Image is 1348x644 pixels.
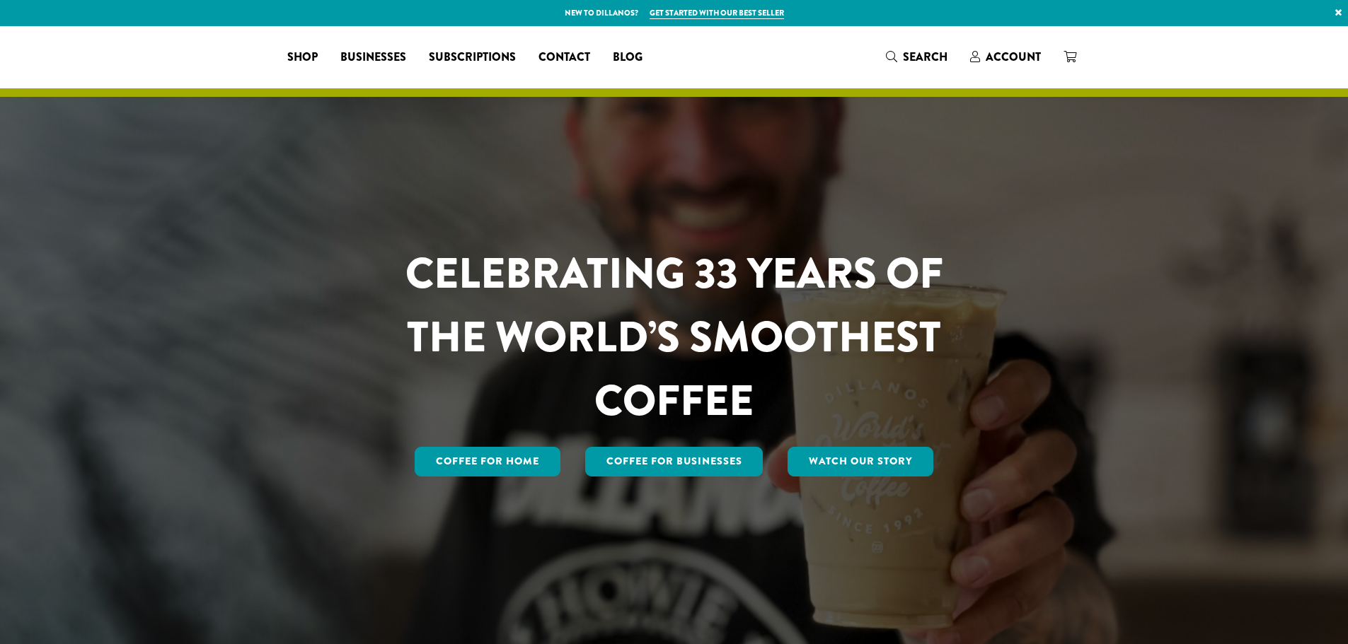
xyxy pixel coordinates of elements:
span: Contact [538,49,590,66]
span: Shop [287,49,318,66]
span: Subscriptions [429,49,516,66]
a: Coffee for Home [415,447,560,476]
a: Search [875,45,959,69]
a: Get started with our best seller [650,7,784,19]
span: Search [903,49,947,65]
a: Shop [276,46,329,69]
h1: CELEBRATING 33 YEARS OF THE WORLD’S SMOOTHEST COFFEE [364,242,985,433]
span: Blog [613,49,643,66]
a: Watch Our Story [788,447,933,476]
a: Coffee For Businesses [585,447,764,476]
span: Businesses [340,49,406,66]
span: Account [986,49,1041,65]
